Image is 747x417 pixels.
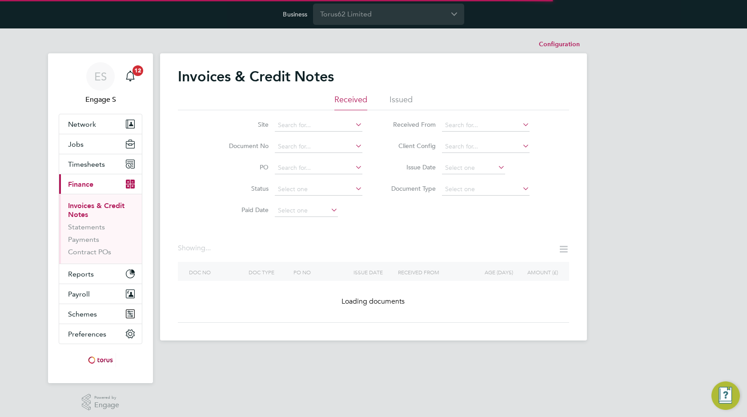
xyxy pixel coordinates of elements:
a: ESEngage S [59,62,142,105]
input: Search for... [275,140,362,153]
input: Search for... [275,162,362,174]
input: Select one [275,204,338,217]
span: Schemes [68,310,97,318]
input: Select one [442,162,505,174]
span: Preferences [68,330,106,338]
button: Reports [59,264,142,284]
button: Engage Resource Center [711,381,740,410]
span: ES [94,71,107,82]
img: torus-logo-retina.png [85,353,116,367]
button: Finance [59,174,142,194]
nav: Main navigation [48,53,153,383]
div: Finance [59,194,142,264]
label: Client Config [385,142,436,150]
span: Powered by [94,394,119,401]
a: Powered byEngage [82,394,120,411]
label: Paid Date [217,206,269,214]
input: Search for... [275,119,362,132]
div: Showing [178,244,213,253]
button: Preferences [59,324,142,344]
button: Timesheets [59,154,142,174]
li: Configuration [539,36,580,53]
span: ... [205,244,211,253]
a: Payments [68,235,99,244]
button: Payroll [59,284,142,304]
label: Business [283,10,307,18]
label: Issue Date [385,163,436,171]
label: Status [217,184,269,192]
span: Engage S [59,94,142,105]
li: Received [334,94,367,110]
h2: Invoices & Credit Notes [178,68,334,85]
input: Select one [275,183,362,196]
span: Network [68,120,96,128]
button: Network [59,114,142,134]
label: Document Type [385,184,436,192]
span: Finance [68,180,93,188]
span: Timesheets [68,160,105,168]
span: Reports [68,270,94,278]
a: 12 [121,62,139,91]
a: Invoices & Credit Notes [68,201,124,219]
a: Go to home page [59,353,142,367]
button: Jobs [59,134,142,154]
input: Select one [442,183,530,196]
input: Search for... [442,140,530,153]
button: Schemes [59,304,142,324]
label: Site [217,120,269,128]
span: Payroll [68,290,90,298]
label: Document No [217,142,269,150]
a: Contract POs [68,248,111,256]
li: Issued [390,94,413,110]
span: Engage [94,401,119,409]
input: Search for... [442,119,530,132]
label: Received From [385,120,436,128]
label: PO [217,163,269,171]
span: 12 [133,65,143,76]
span: Jobs [68,140,84,148]
a: Statements [68,223,105,231]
